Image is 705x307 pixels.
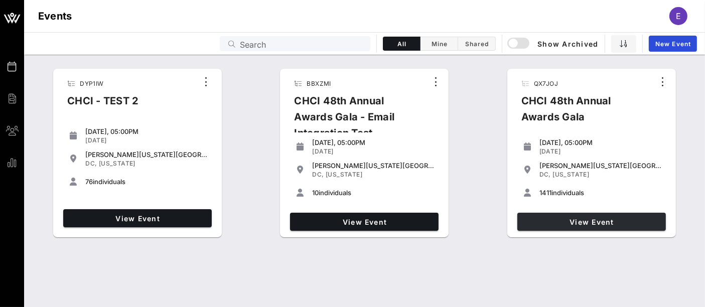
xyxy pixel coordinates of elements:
span: BBXZMI [307,80,331,87]
span: DC, [539,171,551,178]
div: E [669,7,687,25]
button: Show Archived [508,35,599,53]
span: Show Archived [509,38,598,50]
button: Shared [458,37,496,51]
span: All [389,40,414,48]
div: [DATE] [312,147,435,156]
div: [PERSON_NAME][US_STATE][GEOGRAPHIC_DATA] [85,150,208,159]
span: DYP1IW [80,80,103,87]
div: [DATE], 05:00PM [85,127,208,135]
span: 10 [312,189,319,197]
span: View Event [521,218,662,226]
div: [PERSON_NAME][US_STATE][GEOGRAPHIC_DATA] [312,162,435,170]
h1: Events [38,8,72,24]
div: individuals [312,189,435,197]
div: CHCI - TEST 2 [59,93,147,117]
button: All [383,37,420,51]
span: New Event [655,40,691,48]
div: individuals [539,189,662,197]
div: individuals [85,178,208,186]
span: [US_STATE] [326,171,362,178]
a: View Event [517,213,666,231]
button: Mine [420,37,458,51]
div: [PERSON_NAME][US_STATE][GEOGRAPHIC_DATA] [539,162,662,170]
span: E [676,11,681,21]
span: QX7JOJ [534,80,558,87]
span: View Event [67,214,208,223]
span: View Event [294,218,435,226]
div: CHCI 48th Annual Awards Gala - Email Integration Test [286,93,428,149]
a: New Event [649,36,697,52]
span: 1411 [539,189,551,197]
a: View Event [290,213,439,231]
a: View Event [63,209,212,227]
span: Shared [464,40,489,48]
span: [US_STATE] [552,171,589,178]
span: 76 [85,178,93,186]
div: [DATE] [539,147,662,156]
div: [DATE], 05:00PM [539,138,662,146]
div: CHCI 48th Annual Awards Gala [513,93,655,133]
span: DC, [85,160,97,167]
span: DC, [312,171,324,178]
span: Mine [427,40,452,48]
div: [DATE] [85,136,208,144]
span: [US_STATE] [99,160,135,167]
div: [DATE], 05:00PM [312,138,435,146]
